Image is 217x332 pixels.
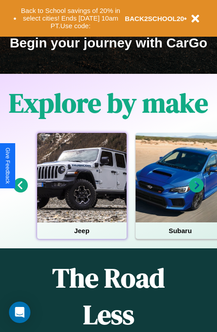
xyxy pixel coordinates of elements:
div: Give Feedback [4,148,11,184]
h1: Explore by make [9,85,208,121]
b: BACK2SCHOOL20 [125,15,184,22]
h4: Jeep [37,222,127,239]
div: Open Intercom Messenger [9,302,30,323]
button: Back to School savings of 20% in select cities! Ends [DATE] 10am PT.Use code: [17,4,125,32]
